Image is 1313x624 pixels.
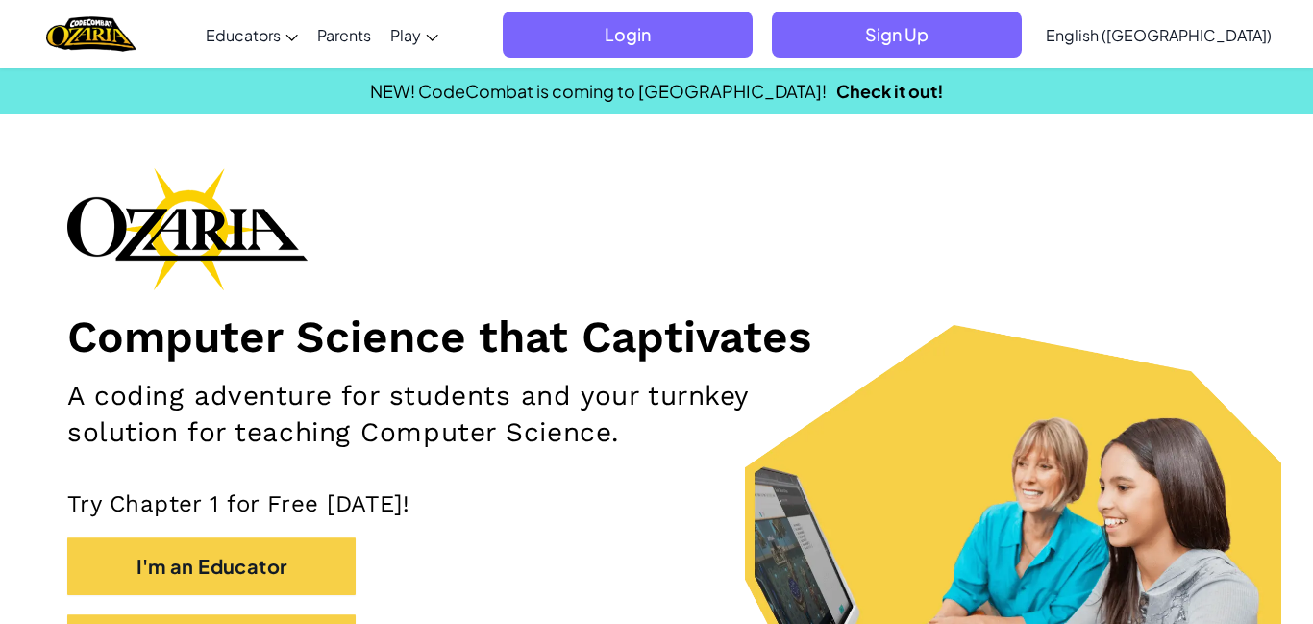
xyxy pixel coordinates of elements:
[67,489,1246,518] p: Try Chapter 1 for Free [DATE]!
[390,25,421,45] span: Play
[836,80,944,102] a: Check it out!
[370,80,827,102] span: NEW! CodeCombat is coming to [GEOGRAPHIC_DATA]!
[196,9,308,61] a: Educators
[308,9,381,61] a: Parents
[1036,9,1281,61] a: English ([GEOGRAPHIC_DATA])
[46,14,136,54] a: Ozaria by CodeCombat logo
[381,9,448,61] a: Play
[67,167,308,290] img: Ozaria branding logo
[67,310,1246,363] h1: Computer Science that Captivates
[503,12,753,58] button: Login
[1046,25,1272,45] span: English ([GEOGRAPHIC_DATA])
[67,537,356,595] button: I'm an Educator
[772,12,1022,58] button: Sign Up
[67,378,856,451] h2: A coding adventure for students and your turnkey solution for teaching Computer Science.
[206,25,281,45] span: Educators
[46,14,136,54] img: Home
